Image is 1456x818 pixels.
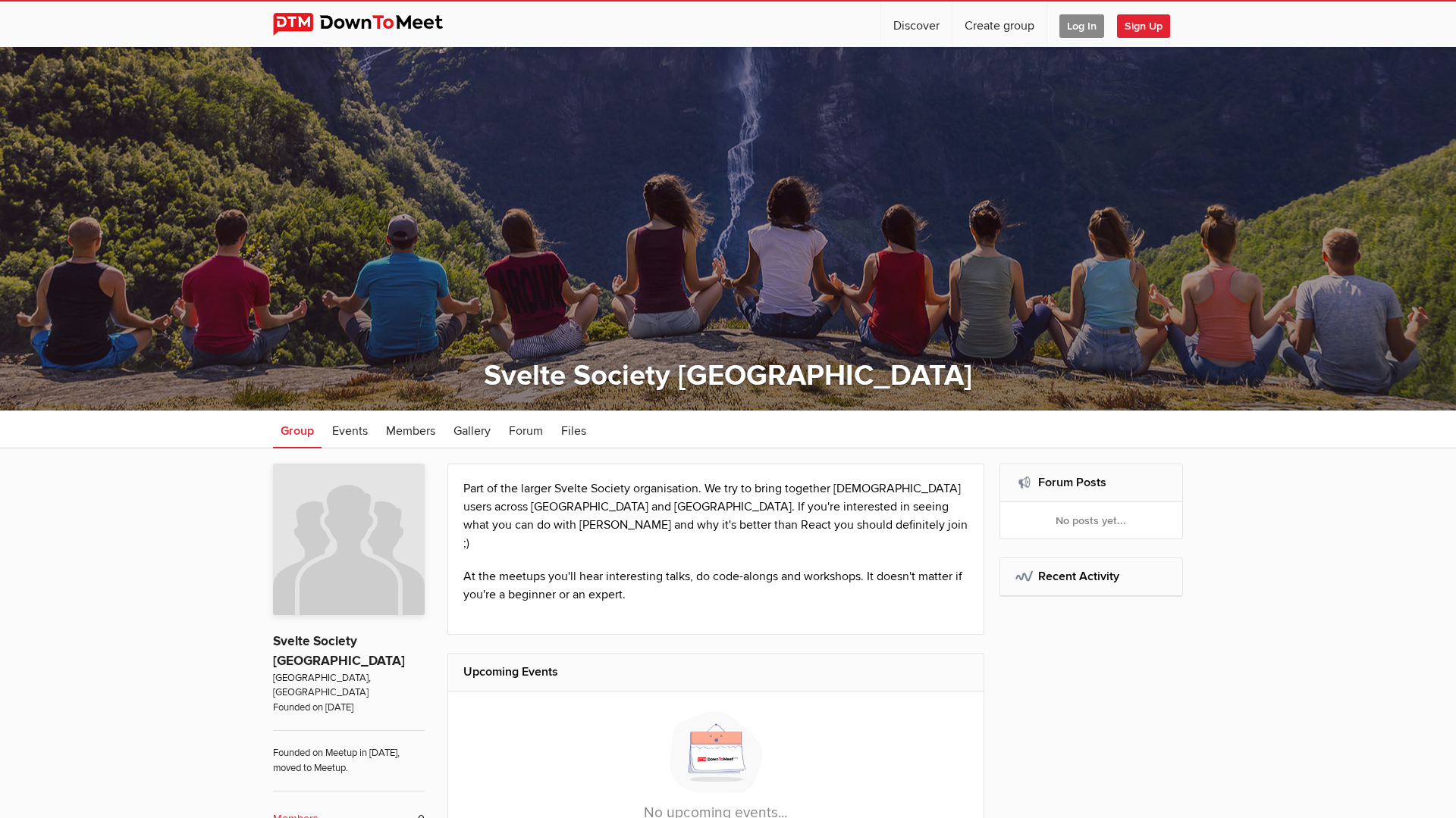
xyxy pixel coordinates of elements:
div: No posts yet... [1000,502,1183,539]
h2: Upcoming Events [463,654,968,690]
span: Files [561,423,586,439]
img: Svelte Society Stockholm [273,464,425,615]
span: Founded on [DATE] [273,701,425,715]
span: Events [332,423,368,439]
a: Forum Posts [1038,475,1106,490]
span: Log In [1059,14,1104,38]
a: Files [554,411,594,448]
a: Gallery [446,411,498,448]
img: DownToMeet [273,13,466,36]
span: [GEOGRAPHIC_DATA], [GEOGRAPHIC_DATA] [273,671,425,701]
a: Log In [1047,2,1116,47]
span: Gallery [453,423,491,439]
a: Discover [881,2,952,47]
span: Forum [509,423,543,439]
a: Create group [952,2,1046,47]
a: Group [273,411,322,448]
p: Part of the larger Svelte Society organisation. We try to bring together [DEMOGRAPHIC_DATA] users... [463,479,968,552]
a: Events [325,411,375,448]
a: Members [378,411,443,448]
span: Group [281,423,314,439]
span: Members [386,423,435,439]
h2: Recent Activity [1015,558,1168,595]
a: Forum [501,411,551,448]
p: At the meetups you'll hear interesting talks, do code-alongs and workshops. It doesn't matter if ... [463,567,968,604]
span: Founded on Meetup in [DATE], moved to Meetup. [273,730,425,776]
a: Sign Up [1117,2,1182,47]
span: Sign Up [1117,14,1170,38]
